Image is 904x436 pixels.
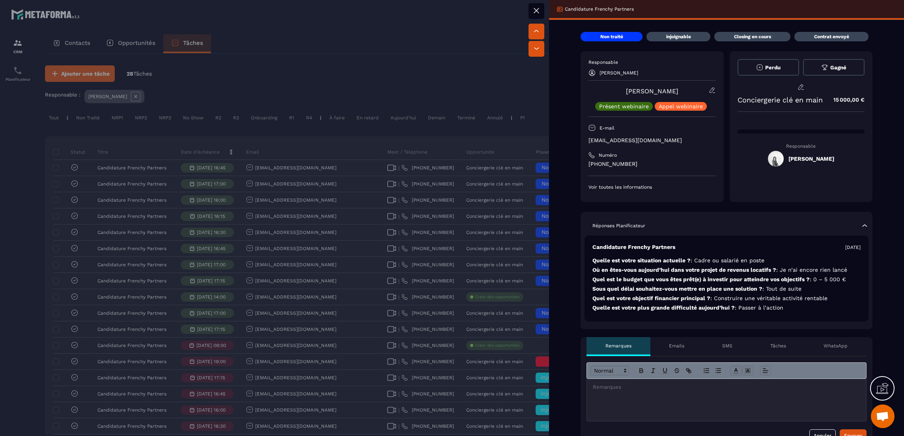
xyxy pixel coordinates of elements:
span: : Tout de suite [762,286,801,292]
p: Quel est votre objectif financier principal ? [592,295,861,302]
p: Candidature Frenchy Partners [565,6,634,12]
p: Quelle est votre situation actuelle ? [592,257,861,264]
p: Closing en cours [734,33,771,40]
span: : Je n’ai encore rien lancé [776,267,847,273]
p: Tâches [770,343,786,349]
p: [DATE] [845,244,861,250]
span: : Construire une véritable activité rentable [710,295,827,301]
p: [EMAIL_ADDRESS][DOMAIN_NAME] [588,137,716,144]
p: Contrat envoyé [814,33,849,40]
span: : Cadre ou salarié en poste [691,257,764,263]
p: Non traité [600,33,623,40]
p: 15 000,00 € [826,92,865,108]
span: : Passer à l’action [735,304,783,311]
p: Quelle est votre plus grande difficulté aujourd’hui ? [592,304,861,312]
p: Responsable [588,59,716,65]
p: Où en êtes-vous aujourd’hui dans votre projet de revenus locatifs ? [592,266,861,274]
p: Réponses Planificateur [592,223,645,229]
h5: [PERSON_NAME] [788,156,834,162]
p: Remarques [605,343,631,349]
span: Perdu [765,65,781,71]
p: Quel est le budget que vous êtes prêt(e) à investir pour atteindre vos objectifs ? [592,276,861,283]
p: Sous quel délai souhaitez-vous mettre en place une solution ? [592,285,861,293]
p: Responsable [738,143,865,149]
span: : 0 – 5 000 € [810,276,846,282]
p: Appel webinaire [659,104,703,109]
p: [PHONE_NUMBER] [588,160,716,168]
p: Numéro [599,152,617,158]
p: E-mail [600,125,614,131]
span: Gagné [830,65,846,71]
p: Emails [669,343,684,349]
p: [PERSON_NAME] [600,70,638,76]
p: Voir toutes les informations [588,184,716,190]
p: WhatsApp [824,343,848,349]
p: Candidature Frenchy Partners [592,243,675,251]
p: injoignable [666,33,691,40]
p: SMS [722,343,732,349]
button: Gagné [803,59,865,76]
button: Perdu [738,59,799,76]
div: Ouvrir le chat [871,404,895,428]
a: [PERSON_NAME] [626,87,678,95]
p: Présent webinaire [599,104,649,109]
p: Conciergerie clé en main [738,96,823,104]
